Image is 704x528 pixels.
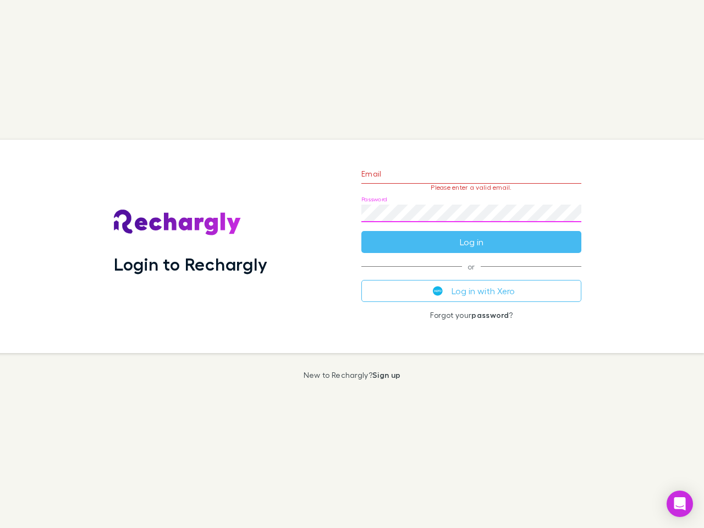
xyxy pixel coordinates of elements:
[361,311,581,320] p: Forgot your ?
[304,371,401,380] p: New to Rechargly?
[361,231,581,253] button: Log in
[433,286,443,296] img: Xero's logo
[361,184,581,191] p: Please enter a valid email.
[361,195,387,204] label: Password
[372,370,400,380] a: Sign up
[361,280,581,302] button: Log in with Xero
[667,491,693,517] div: Open Intercom Messenger
[361,266,581,267] span: or
[114,254,267,274] h1: Login to Rechargly
[114,210,241,236] img: Rechargly's Logo
[471,310,509,320] a: password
